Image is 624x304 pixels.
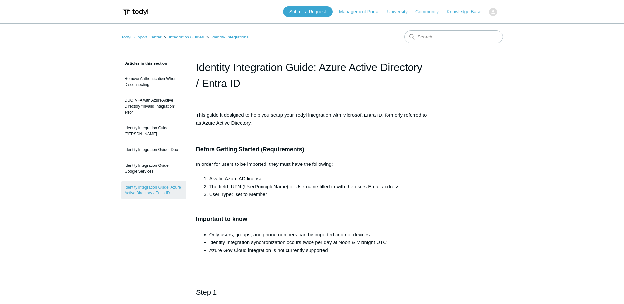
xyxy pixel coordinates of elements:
li: Identity Integration synchronization occurs twice per day at Noon & Midnight UTC. [209,239,428,246]
li: User Type: set to Member [209,190,428,198]
li: Integration Guides [162,35,205,39]
a: Submit a Request [283,6,333,17]
img: Todyl Support Center Help Center home page [121,6,149,18]
li: A valid Azure AD license [209,175,428,183]
a: Remove Authentication When Disconnecting [121,72,186,91]
a: Identity Integration Guide: [PERSON_NAME] [121,122,186,140]
a: Management Portal [339,8,386,15]
li: The field: UPN (UserPrincipleName) or Username filled in with the users Email address [209,183,428,190]
a: Identity Integration Guide: Azure Active Directory / Entra ID [121,181,186,199]
a: Identity Integrations [212,35,249,39]
p: In order for users to be imported, they must have the following: [196,160,428,168]
li: Azure Gov Cloud integration is not currently supported [209,246,428,254]
a: Integration Guides [169,35,204,39]
li: Only users, groups, and phone numbers can be imported and not devices. [209,231,428,239]
a: DUO MFA with Azure Active Directory "Invalid Integration" error [121,94,186,118]
a: Todyl Support Center [121,35,162,39]
input: Search [404,30,503,43]
a: University [387,8,414,15]
a: Identity Integration Guide: Duo [121,143,186,156]
a: Knowledge Base [447,8,488,15]
li: Todyl Support Center [121,35,163,39]
span: Articles in this section [121,61,167,66]
h1: Identity Integration Guide: Azure Active Directory / Entra ID [196,60,428,91]
p: This guide it designed to help you setup your Todyl integration with Microsoft Entra ID, formerly... [196,111,428,127]
li: Identity Integrations [205,35,249,39]
a: Community [415,8,445,15]
a: Identity Integration Guide: Google Services [121,159,186,178]
h3: Before Getting Started (Requirements) [196,145,428,154]
h3: Important to know [196,205,428,224]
